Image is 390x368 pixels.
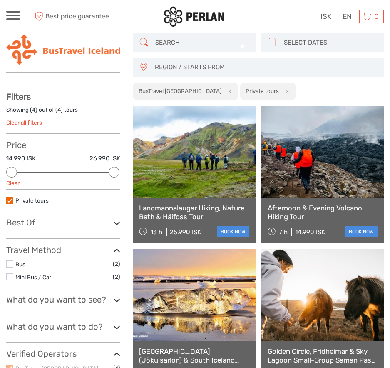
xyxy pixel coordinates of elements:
[6,92,31,102] strong: Filters
[6,245,120,255] h3: Travel Method
[295,228,325,236] div: 14.990 ISK
[320,12,331,20] span: ISK
[268,347,378,364] a: Golden Circle, Fridheimar & Sky Lagoon Small-Group Saman Pass Tour
[164,6,224,27] img: 288-6a22670a-0f57-43d8-a107-52fbc9b92f2c_logo_small.jpg
[373,12,380,20] span: 0
[152,35,251,50] input: SEARCH
[139,88,221,94] h2: BusTravel [GEOGRAPHIC_DATA]
[139,204,249,221] a: Landmannalaugar Hiking, Nature Bath & Háifoss Tour
[57,106,61,114] label: 4
[89,154,120,163] label: 26.990 ISK
[6,140,120,150] h3: Price
[268,204,378,221] a: Afternoon & Evening Volcano Hiking Tour
[246,88,279,94] h2: Private tours
[6,106,120,119] div: Showing ( ) out of ( ) tours
[32,106,35,114] label: 4
[223,87,234,95] button: x
[217,226,249,237] a: book now
[6,322,120,332] h3: What do you want to do?
[6,119,42,126] a: Clear all filters
[339,10,355,23] div: EN
[32,10,109,23] span: Best price guarantee
[151,228,162,236] span: 13 h
[280,87,291,95] button: x
[15,274,51,280] a: Mini Bus / Car
[6,349,120,359] h3: Verified Operators
[345,226,378,237] a: book now
[139,347,249,364] a: [GEOGRAPHIC_DATA] (Jökulsárlón) & South Iceland Tour
[6,154,36,163] label: 14.990 ISK
[6,179,120,187] div: Clear
[279,228,288,236] span: 7 h
[281,35,380,50] input: SELECT DATES
[15,261,25,268] a: Bus
[6,295,120,305] h3: What do you want to see?
[170,228,201,236] div: 25.990 ISK
[113,259,120,269] span: (2)
[6,33,120,66] img: 9-1_logo_thumbnail.png
[151,60,380,74] button: REGION / STARTS FROM
[113,272,120,282] span: (2)
[6,218,120,228] h3: Best Of
[15,197,49,204] a: Private tours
